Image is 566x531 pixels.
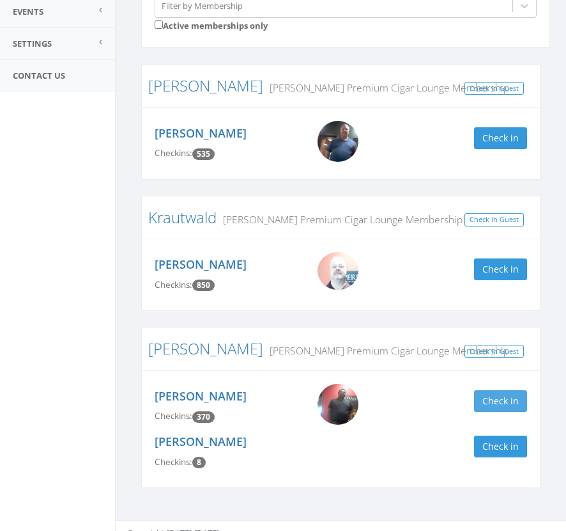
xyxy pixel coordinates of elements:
[192,280,215,291] span: Checkin count
[155,388,247,404] a: [PERSON_NAME]
[317,384,358,425] img: Kevin_McClendon_PWvqYwE.png
[474,436,527,457] button: Check in
[155,147,192,159] span: Checkins:
[155,434,247,449] a: [PERSON_NAME]
[474,127,527,149] button: Check in
[263,81,509,95] small: [PERSON_NAME] Premium Cigar Lounge Membership
[155,18,268,32] label: Active memberships only
[263,344,509,358] small: [PERSON_NAME] Premium Cigar Lounge Membership
[474,390,527,412] button: Check in
[13,6,43,17] span: Events
[464,213,524,226] a: Check In Guest
[148,207,217,228] a: Krautwald
[155,125,247,141] a: [PERSON_NAME]
[192,148,215,160] span: Checkin count
[148,338,263,359] a: [PERSON_NAME]
[317,121,358,162] img: Kevin_Howerton.png
[155,257,247,272] a: [PERSON_NAME]
[155,279,192,290] span: Checkins:
[464,345,524,358] a: Check In Guest
[155,20,163,29] input: Active memberships only
[13,70,65,81] span: Contact Us
[217,212,463,226] small: [PERSON_NAME] Premium Cigar Lounge Membership
[317,252,358,290] img: WIN_20200824_14_20_23_Pro.jpg
[155,456,192,468] span: Checkins:
[155,410,192,422] span: Checkins:
[474,258,527,280] button: Check in
[148,75,263,96] a: [PERSON_NAME]
[192,457,206,468] span: Checkin count
[192,411,215,423] span: Checkin count
[13,38,52,49] span: Settings
[464,82,524,95] a: Check In Guest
